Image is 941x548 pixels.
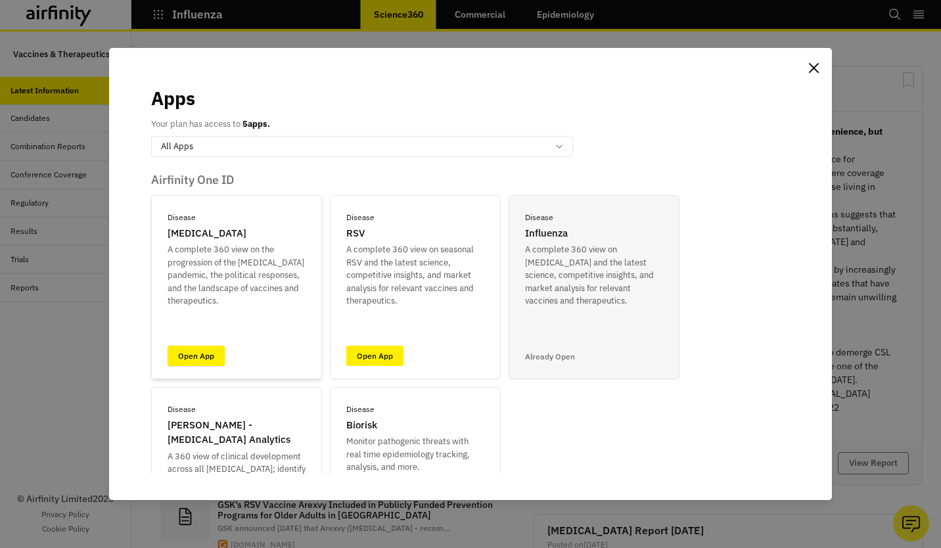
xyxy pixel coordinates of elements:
[346,403,375,415] p: Disease
[525,226,568,241] p: Influenza
[151,118,270,131] p: Your plan has access to
[242,118,270,129] b: 5 apps.
[346,226,365,241] p: RSV
[151,85,195,112] p: Apps
[346,243,484,308] p: A complete 360 view on seasonal RSV and the latest science, competitive insights, and market anal...
[168,212,196,223] p: Disease
[161,140,193,153] p: All Apps
[168,450,306,514] p: A 360 view of clinical development across all [MEDICAL_DATA]; identify opportunities and track ch...
[346,418,377,433] p: Biorisk
[346,212,375,223] p: Disease
[168,403,196,415] p: Disease
[525,351,575,363] p: Already Open
[346,435,484,474] p: Monitor pathogenic threats with real time epidemiology tracking, analysis, and more.
[168,226,246,241] p: [MEDICAL_DATA]
[525,212,553,223] p: Disease
[168,346,225,366] a: Open App
[346,346,403,366] a: Open App
[168,418,306,447] p: [PERSON_NAME] - [MEDICAL_DATA] Analytics
[151,173,790,187] p: Airfinity One ID
[525,243,663,308] p: A complete 360 view on [MEDICAL_DATA] and the latest science, competitive insights, and market an...
[168,243,306,308] p: A complete 360 view on the progression of the [MEDICAL_DATA] pandemic, the political responses, a...
[803,57,824,78] button: Close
